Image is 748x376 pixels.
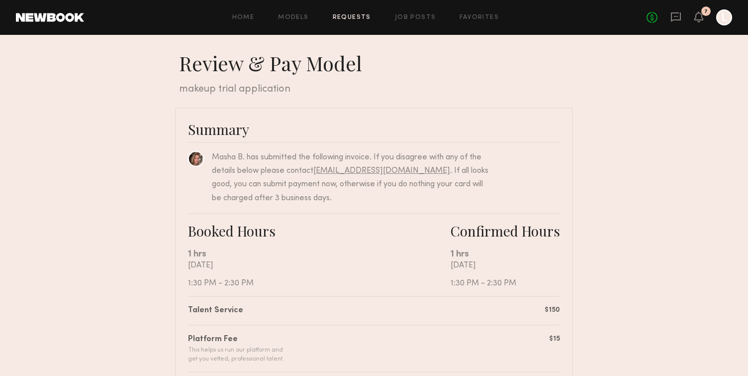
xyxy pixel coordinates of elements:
[451,222,560,240] div: Confirmed Hours
[188,121,560,138] div: Summary
[212,151,491,205] div: Masha B. has submitted the following invoice. If you disagree with any of the details below pleas...
[333,14,371,21] a: Requests
[704,9,708,14] div: 7
[716,9,732,25] a: L
[188,334,284,346] div: Platform Fee
[278,14,308,21] a: Models
[313,167,450,175] a: [EMAIL_ADDRESS][DOMAIN_NAME]
[188,346,284,364] div: This helps us run our platform and get you vetted, professional talent.
[545,305,560,315] div: $150
[460,14,499,21] a: Favorites
[188,222,451,240] div: Booked Hours
[179,51,573,76] div: Review & Pay Model
[451,248,560,261] div: 1 hrs
[549,334,560,344] div: $15
[395,14,436,21] a: Job Posts
[188,248,451,261] div: 1 hrs
[188,261,451,288] div: [DATE] 1:30 PM - 2:30 PM
[188,305,243,317] div: Talent Service
[232,14,255,21] a: Home
[179,84,573,96] div: makeup trial application
[451,261,560,288] div: [DATE] 1:30 PM - 2:30 PM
